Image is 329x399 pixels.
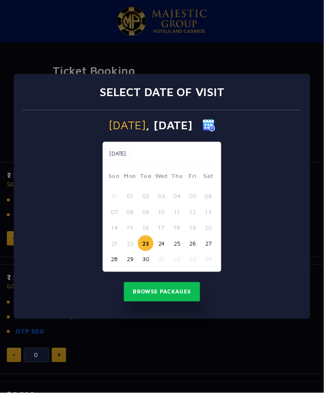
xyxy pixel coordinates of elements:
[172,207,188,223] button: 11
[156,207,172,223] button: 10
[108,207,124,223] button: 07
[156,255,172,271] button: 01
[172,174,188,186] span: Thu
[188,174,204,186] span: Fri
[188,255,204,271] button: 03
[108,174,124,186] span: Sun
[188,191,204,207] button: 05
[108,223,124,239] button: 14
[140,207,156,223] button: 09
[172,255,188,271] button: 02
[156,191,172,207] button: 03
[204,174,220,186] span: Sat
[172,239,188,255] button: 25
[126,287,203,306] button: Browse Packages
[140,255,156,271] button: 30
[124,223,140,239] button: 15
[108,239,124,255] button: 21
[206,121,219,134] img: calender icon
[140,239,156,255] button: 23
[101,86,228,101] h3: Select date of visit
[140,223,156,239] button: 16
[156,223,172,239] button: 17
[204,191,220,207] button: 06
[188,223,204,239] button: 19
[124,255,140,271] button: 29
[124,191,140,207] button: 01
[204,223,220,239] button: 20
[106,150,133,163] button: [DATE]
[108,255,124,271] button: 28
[108,191,124,207] button: 31
[188,239,204,255] button: 26
[204,255,220,271] button: 04
[188,207,204,223] button: 12
[156,239,172,255] button: 24
[204,207,220,223] button: 13
[156,174,172,186] span: Wed
[124,239,140,255] button: 22
[172,223,188,239] button: 18
[124,174,140,186] span: Mon
[124,207,140,223] button: 08
[140,191,156,207] button: 02
[140,174,156,186] span: Tue
[110,121,148,133] span: [DATE]
[148,121,196,133] span: , [DATE]
[172,191,188,207] button: 04
[204,239,220,255] button: 27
